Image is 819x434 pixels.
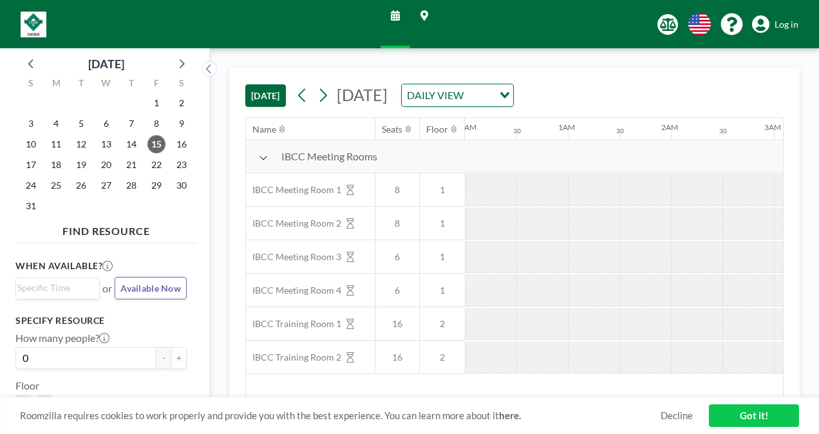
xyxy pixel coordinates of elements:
span: Thursday, August 7, 2025 [122,115,140,133]
div: Search for option [402,84,513,106]
span: Wednesday, August 13, 2025 [97,135,115,153]
span: 16 [375,352,419,363]
span: 1 [420,218,465,229]
label: Floor [15,379,39,392]
span: Sunday, August 10, 2025 [22,135,40,153]
span: IBCC Meeting Rooms [281,150,377,163]
span: IBCC Meeting Room 3 [246,251,341,263]
span: Thursday, August 14, 2025 [122,135,140,153]
span: Tuesday, August 19, 2025 [72,156,90,174]
span: 1 [420,184,465,196]
span: IBCC Meeting Room 4 [246,285,341,296]
button: + [171,347,187,369]
span: IBCC Training Room 2 [246,352,341,363]
span: Tuesday, August 5, 2025 [72,115,90,133]
span: Wednesday, August 20, 2025 [97,156,115,174]
input: Search for option [17,281,92,295]
span: Wednesday, August 6, 2025 [97,115,115,133]
a: here. [499,410,521,421]
span: DAILY VIEW [404,87,466,104]
label: How many people? [15,332,109,344]
div: 30 [616,127,624,135]
div: S [169,76,194,93]
span: IBCC Meeting Room 1 [246,184,341,196]
div: [DATE] [88,55,124,73]
span: [DATE] [337,85,388,104]
span: 6 [375,251,419,263]
span: Saturday, August 9, 2025 [173,115,191,133]
div: S [19,76,44,93]
div: F [144,76,169,93]
span: Roomzilla requires cookies to work properly and provide you with the best experience. You can lea... [20,410,661,422]
input: Search for option [467,87,492,104]
div: Seats [382,124,402,135]
span: 16 [375,318,419,330]
span: Saturday, August 30, 2025 [173,176,191,194]
div: Name [252,124,276,135]
div: M [44,76,69,93]
button: - [156,347,171,369]
div: Floor [426,124,448,135]
span: Friday, August 22, 2025 [147,156,165,174]
span: Sunday, August 31, 2025 [22,197,40,215]
span: Sunday, August 17, 2025 [22,156,40,174]
span: IBCC Meeting Room 2 [246,218,341,229]
a: Got it! [709,404,799,427]
div: 30 [719,127,727,135]
span: Friday, August 1, 2025 [147,94,165,112]
span: Monday, August 4, 2025 [47,115,65,133]
a: Decline [661,410,693,422]
span: 6 [375,285,419,296]
span: Sunday, August 3, 2025 [22,115,40,133]
span: 2 [420,318,465,330]
span: Monday, August 18, 2025 [47,156,65,174]
span: Friday, August 29, 2025 [147,176,165,194]
span: Saturday, August 2, 2025 [173,94,191,112]
span: 2 [420,352,465,363]
span: 1 [420,251,465,263]
span: Monday, August 25, 2025 [47,176,65,194]
span: Wednesday, August 27, 2025 [97,176,115,194]
span: IBCC Training Room 1 [246,318,341,330]
h3: Specify resource [15,315,187,326]
div: T [118,76,144,93]
div: T [69,76,94,93]
div: 12AM [455,122,476,132]
span: Thursday, August 21, 2025 [122,156,140,174]
div: 2AM [661,122,678,132]
div: 1AM [558,122,575,132]
span: Tuesday, August 12, 2025 [72,135,90,153]
div: 3AM [764,122,781,132]
div: 30 [513,127,521,135]
span: 8 [375,184,419,196]
div: W [94,76,119,93]
img: organization-logo [21,12,46,37]
a: Log in [752,15,798,33]
span: Saturday, August 23, 2025 [173,156,191,174]
span: Monday, August 11, 2025 [47,135,65,153]
span: Friday, August 8, 2025 [147,115,165,133]
span: 1 [420,285,465,296]
button: Available Now [115,277,187,299]
span: Friday, August 15, 2025 [147,135,165,153]
h4: FIND RESOURCE [15,220,197,238]
span: 8 [375,218,419,229]
button: [DATE] [245,84,286,107]
span: Log in [775,19,798,30]
span: or [102,282,112,295]
span: Tuesday, August 26, 2025 [72,176,90,194]
span: Saturday, August 16, 2025 [173,135,191,153]
span: Available Now [120,283,181,294]
span: Thursday, August 28, 2025 [122,176,140,194]
div: Search for option [16,278,99,297]
span: Sunday, August 24, 2025 [22,176,40,194]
